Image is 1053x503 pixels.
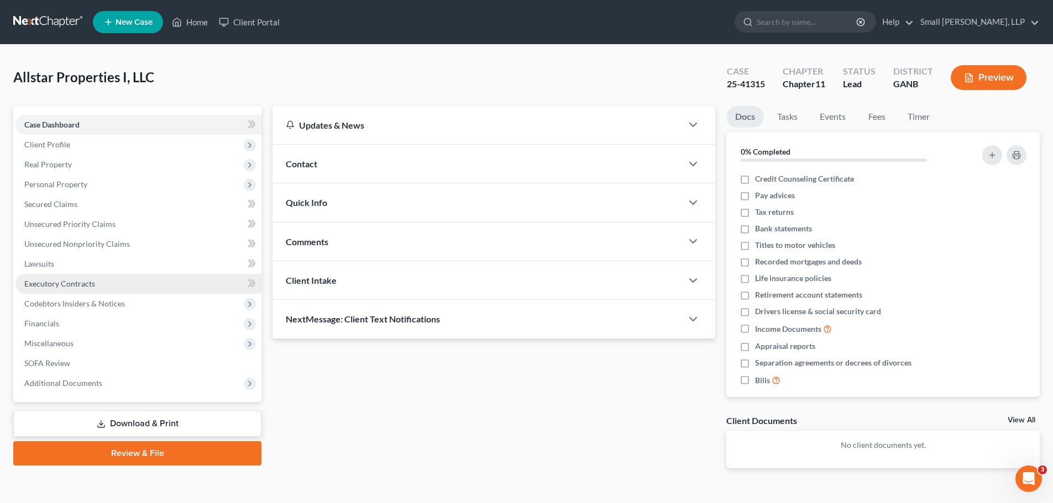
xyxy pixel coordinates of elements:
[24,279,95,288] span: Executory Contracts
[843,65,876,78] div: Status
[13,411,261,437] a: Download & Print
[755,273,831,284] span: Life insurance policies
[286,158,317,169] span: Contact
[24,219,116,229] span: Unsecured Priority Claims
[757,12,858,32] input: Search by name...
[24,160,72,169] span: Real Property
[15,274,261,294] a: Executory Contracts
[755,207,794,218] span: Tax returns
[727,78,765,91] div: 25-41315
[24,378,102,388] span: Additional Documents
[1008,416,1035,424] a: View All
[24,179,87,189] span: Personal Property
[15,194,261,214] a: Secured Claims
[1015,465,1042,492] iframe: Intercom live chat
[24,338,74,348] span: Miscellaneous
[24,120,80,129] span: Case Dashboard
[24,299,125,308] span: Codebtors Insiders & Notices
[13,441,261,465] a: Review & File
[755,375,770,386] span: Bills
[15,214,261,234] a: Unsecured Priority Claims
[116,18,153,27] span: New Case
[899,106,939,128] a: Timer
[755,289,862,300] span: Retirement account statements
[755,341,815,352] span: Appraisal reports
[915,12,1039,32] a: Small [PERSON_NAME], LLP
[286,314,440,324] span: NextMessage: Client Text Notifications
[893,78,933,91] div: GANB
[811,106,855,128] a: Events
[783,78,825,91] div: Chapter
[755,190,795,201] span: Pay advices
[15,234,261,254] a: Unsecured Nonpriority Claims
[726,106,764,128] a: Docs
[15,115,261,135] a: Case Dashboard
[815,78,825,89] span: 11
[24,259,54,268] span: Lawsuits
[726,415,797,426] div: Client Documents
[24,140,70,149] span: Client Profile
[768,106,806,128] a: Tasks
[735,440,1031,451] p: No client documents yet.
[755,173,854,184] span: Credit Counseling Certificate
[166,12,213,32] a: Home
[951,65,1026,90] button: Preview
[286,197,327,208] span: Quick Info
[286,236,328,247] span: Comments
[15,254,261,274] a: Lawsuits
[15,353,261,373] a: SOFA Review
[286,275,337,285] span: Client Intake
[286,119,669,131] div: Updates & News
[755,306,881,317] span: Drivers license & social security card
[755,324,821,335] span: Income Documents
[13,69,154,85] span: Allstar Properties I, LLC
[213,12,285,32] a: Client Portal
[877,12,914,32] a: Help
[24,319,59,328] span: Financials
[843,78,876,91] div: Lead
[24,358,70,368] span: SOFA Review
[24,239,130,248] span: Unsecured Nonpriority Claims
[859,106,894,128] a: Fees
[893,65,933,78] div: District
[755,357,911,368] span: Separation agreements or decrees of divorces
[755,223,812,234] span: Bank statements
[1038,465,1047,474] span: 3
[741,147,790,156] strong: 0% Completed
[755,240,835,251] span: Titles to motor vehicles
[783,65,825,78] div: Chapter
[755,256,862,267] span: Recorded mortgages and deeds
[24,199,77,209] span: Secured Claims
[727,65,765,78] div: Case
